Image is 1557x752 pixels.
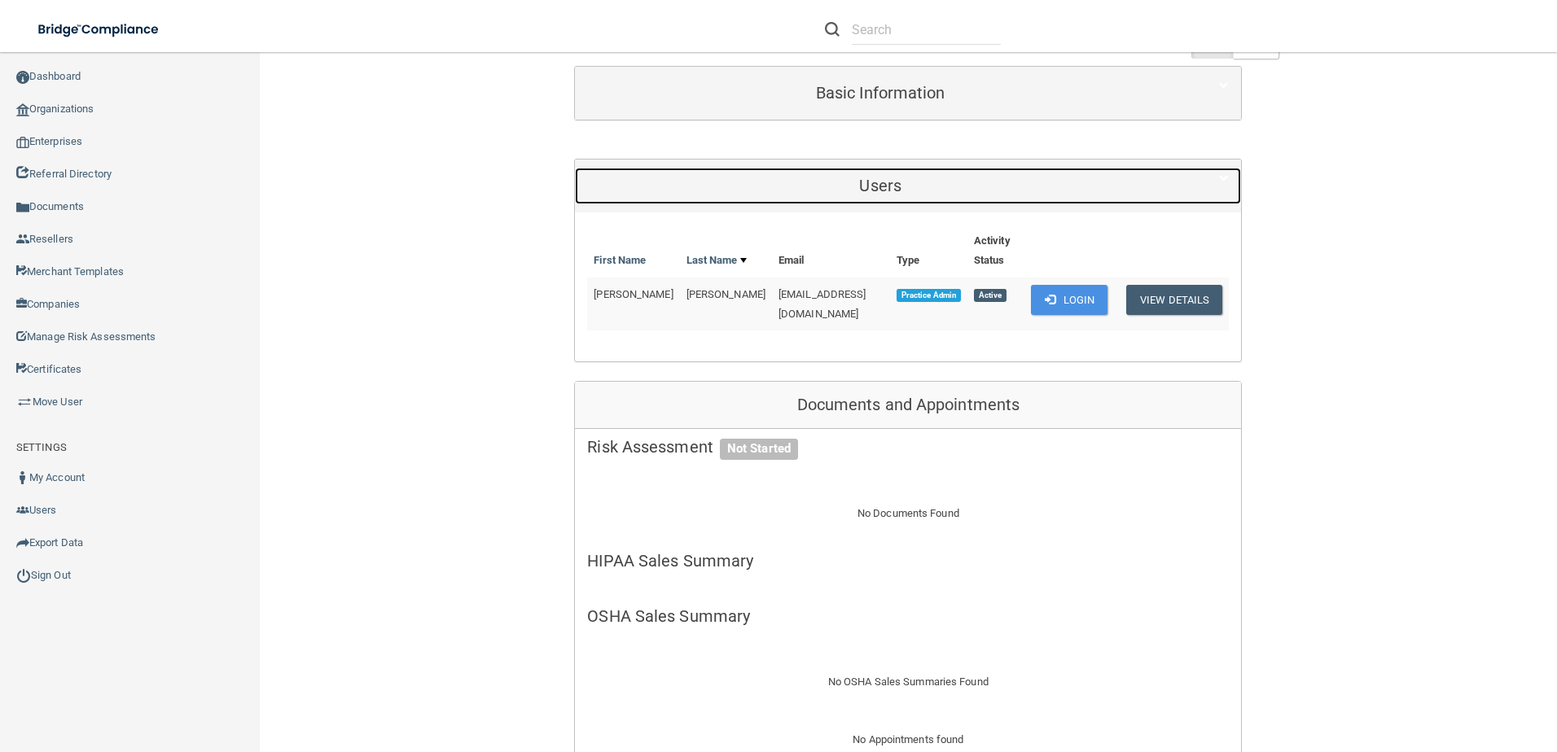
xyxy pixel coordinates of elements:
[686,288,765,300] span: [PERSON_NAME]
[897,289,961,302] span: Practice Admin
[594,288,673,300] span: [PERSON_NAME]
[587,177,1173,195] h5: Users
[575,654,1241,712] div: No OSHA Sales Summaries Found
[587,84,1173,102] h5: Basic Information
[1031,285,1108,315] button: Login
[575,382,1241,429] div: Documents and Appointments
[974,289,1007,302] span: Active
[825,22,840,37] img: ic-search.3b580494.png
[16,536,29,549] img: icon-export.b9366987.png
[686,251,747,270] a: Last Name
[720,439,798,460] span: Not Started
[16,103,29,116] img: organization-icon.f8decf85.png
[587,168,1229,204] a: Users
[587,552,1229,570] h5: HIPAA Sales Summary
[16,471,29,484] img: ic_user_dark.df1a06c3.png
[778,288,866,320] span: [EMAIL_ADDRESS][DOMAIN_NAME]
[16,201,29,214] img: icon-documents.8dae5593.png
[890,225,967,278] th: Type
[772,225,890,278] th: Email
[24,13,174,46] img: bridge_compliance_login_screen.278c3ca4.svg
[594,251,646,270] a: First Name
[587,75,1229,111] a: Basic Information
[16,568,31,583] img: ic_power_dark.7ecde6b1.png
[1126,285,1222,315] button: View Details
[967,225,1024,278] th: Activity Status
[16,394,33,410] img: briefcase.64adab9b.png
[16,137,29,148] img: enterprise.0d942306.png
[16,438,67,457] label: SETTINGS
[587,438,1229,456] h5: Risk Assessment
[1275,636,1537,702] iframe: Drift Widget Chat Controller
[852,15,1001,45] input: Search
[587,607,1229,625] h5: OSHA Sales Summary
[16,504,29,517] img: icon-users.e205127d.png
[16,71,29,84] img: ic_dashboard_dark.d01f4a41.png
[575,484,1241,543] div: No Documents Found
[16,233,29,246] img: ic_reseller.de258add.png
